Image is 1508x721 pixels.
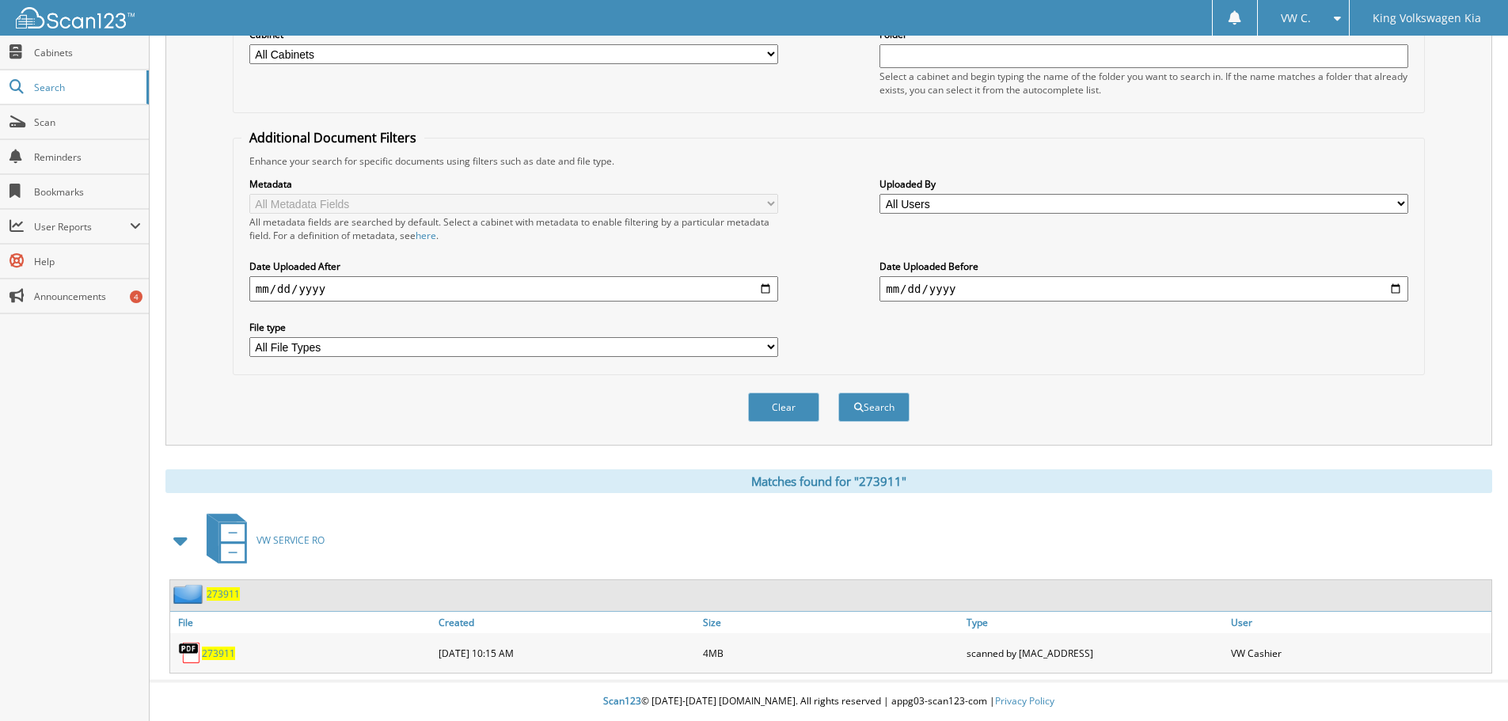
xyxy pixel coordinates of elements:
span: Bookmarks [34,185,141,199]
iframe: Chat Widget [1429,645,1508,721]
div: Matches found for "273911" [165,469,1492,493]
span: Announcements [34,290,141,303]
span: Search [34,81,139,94]
span: Scan123 [603,694,641,708]
legend: Additional Document Filters [241,129,424,146]
span: King Volkswagen Kia [1373,13,1481,23]
div: Enhance your search for specific documents using filters such as date and file type. [241,154,1416,168]
div: [DATE] 10:15 AM [435,637,699,669]
a: Type [963,612,1227,633]
img: scan123-logo-white.svg [16,7,135,28]
a: Created [435,612,699,633]
a: 273911 [207,587,240,601]
a: File [170,612,435,633]
input: end [879,276,1408,302]
a: 273911 [202,647,235,660]
span: User Reports [34,220,130,233]
div: All metadata fields are searched by default. Select a cabinet with metadata to enable filtering b... [249,215,778,242]
a: Size [699,612,963,633]
a: VW SERVICE RO [197,509,325,571]
label: File type [249,321,778,334]
a: User [1227,612,1491,633]
button: Search [838,393,910,422]
span: VW C. [1281,13,1311,23]
div: Select a cabinet and begin typing the name of the folder you want to search in. If the name match... [879,70,1408,97]
span: Reminders [34,150,141,164]
a: here [416,229,436,242]
label: Uploaded By [879,177,1408,191]
span: Cabinets [34,46,141,59]
span: Help [34,255,141,268]
img: PDF.png [178,641,202,665]
img: folder2.png [173,584,207,604]
div: scanned by [MAC_ADDRESS] [963,637,1227,669]
button: Clear [748,393,819,422]
div: 4 [130,290,142,303]
label: Date Uploaded Before [879,260,1408,273]
label: Metadata [249,177,778,191]
div: 4MB [699,637,963,669]
div: © [DATE]-[DATE] [DOMAIN_NAME]. All rights reserved | appg03-scan123-com | [150,682,1508,721]
input: start [249,276,778,302]
span: Scan [34,116,141,129]
div: VW Cashier [1227,637,1491,669]
a: Privacy Policy [995,694,1054,708]
label: Date Uploaded After [249,260,778,273]
span: VW SERVICE RO [256,533,325,547]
